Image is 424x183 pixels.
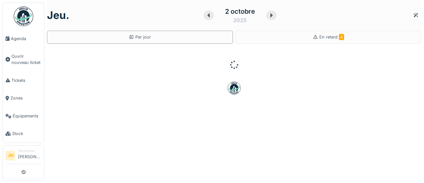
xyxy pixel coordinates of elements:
[18,148,41,153] div: Technicien
[47,9,69,22] h1: jeu.
[339,34,344,40] span: 4
[228,82,241,95] img: badge-BVDL4wpA.svg
[14,7,33,26] img: Badge_color-CXgf-gQk.svg
[18,148,41,162] li: [PERSON_NAME]
[3,125,44,143] a: Stock
[11,53,41,66] span: Ouvrir nouveau ticket
[3,71,44,89] a: Tickets
[10,95,41,101] span: Zones
[6,148,41,164] a: JM Technicien[PERSON_NAME]
[233,16,247,24] div: 2025
[12,130,41,137] span: Stock
[3,107,44,125] a: Équipements
[129,34,151,40] div: Par jour
[3,48,44,72] a: Ouvrir nouveau ticket
[13,113,41,119] span: Équipements
[225,7,255,16] div: 2 octobre
[3,30,44,48] a: Agenda
[11,36,41,42] span: Agenda
[11,77,41,84] span: Tickets
[6,151,15,160] li: JM
[3,89,44,107] a: Zones
[319,35,344,39] span: En retard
